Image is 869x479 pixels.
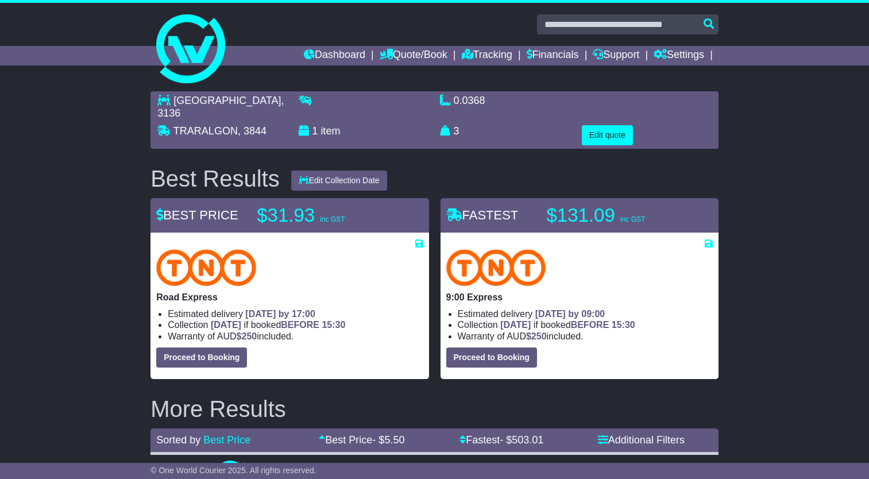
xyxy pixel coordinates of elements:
[156,249,256,286] img: TNT Domestic: Road Express
[168,308,423,319] li: Estimated delivery
[173,125,238,137] span: TRARALGON
[458,319,713,330] li: Collection
[156,208,238,222] span: BEST PRICE
[462,46,512,65] a: Tracking
[291,171,387,191] button: Edit Collection Date
[446,292,713,303] p: 9:00 Express
[372,434,404,446] span: - $
[150,466,316,475] span: © One World Courier 2025. All rights reserved.
[320,125,340,137] span: item
[654,46,704,65] a: Settings
[454,125,459,137] span: 3
[547,204,690,227] p: $131.09
[458,331,713,342] li: Warranty of AUD included.
[211,320,345,330] span: if booked
[458,308,713,319] li: Estimated delivery
[320,215,345,223] span: inc GST
[157,95,284,119] span: , 3136
[571,320,609,330] span: BEFORE
[257,204,400,227] p: $31.93
[527,46,579,65] a: Financials
[281,320,319,330] span: BEFORE
[237,331,257,341] span: $
[384,434,404,446] span: 5.50
[593,46,639,65] a: Support
[500,434,543,446] span: - $
[322,320,345,330] span: 15:30
[145,166,285,191] div: Best Results
[620,215,645,223] span: inc GST
[319,434,404,446] a: Best Price- $5.50
[238,125,267,137] span: , 3844
[612,320,635,330] span: 15:30
[211,320,241,330] span: [DATE]
[500,320,635,330] span: if booked
[454,95,485,106] span: 0.0368
[526,331,547,341] span: $
[512,434,543,446] span: 503.01
[156,347,247,368] button: Proceed to Booking
[459,434,543,446] a: Fastest- $503.01
[446,249,546,286] img: TNT Domestic: 9:00 Express
[598,434,685,446] a: Additional Filters
[156,434,200,446] span: Sorted by
[242,331,257,341] span: 250
[168,319,423,330] li: Collection
[312,125,318,137] span: 1
[203,434,250,446] a: Best Price
[156,292,423,303] p: Road Express
[582,125,633,145] button: Edit quote
[304,46,365,65] a: Dashboard
[446,208,519,222] span: FASTEST
[150,396,719,422] h2: More Results
[245,309,315,319] span: [DATE] by 17:00
[446,347,537,368] button: Proceed to Booking
[500,320,531,330] span: [DATE]
[380,46,447,65] a: Quote/Book
[531,331,547,341] span: 250
[535,309,605,319] span: [DATE] by 09:00
[168,331,423,342] li: Warranty of AUD included.
[173,95,281,106] span: [GEOGRAPHIC_DATA]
